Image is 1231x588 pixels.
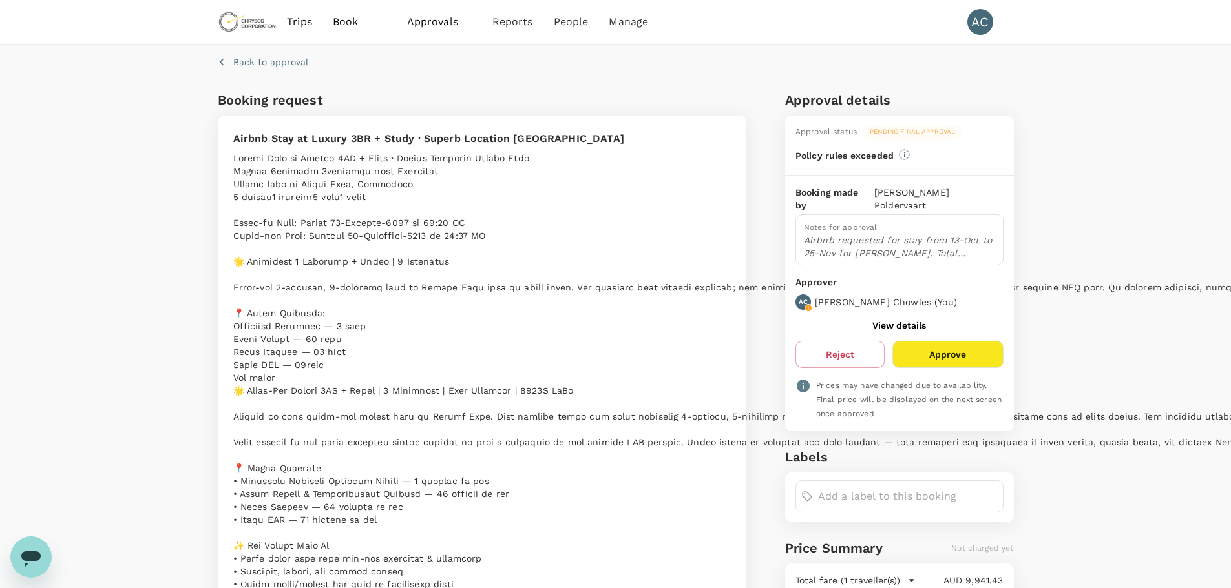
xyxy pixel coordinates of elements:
[492,14,533,30] span: Reports
[916,574,1004,587] p: AUD 9,941.43
[862,127,963,136] span: Pending final approval
[818,486,998,507] input: Add a label to this booking
[785,90,1014,110] h6: Approval details
[795,186,874,212] p: Booking made by
[785,447,1014,467] h6: Labels
[874,186,1004,212] p: [PERSON_NAME] Poldervaart
[951,543,1013,553] span: Not charged yet
[795,149,894,162] p: Policy rules exceeded
[804,223,878,232] span: Notes for approval
[333,14,359,30] span: Book
[815,296,957,309] p: [PERSON_NAME] Chowles ( You )
[892,341,1003,368] button: Approve
[554,14,589,30] span: People
[10,536,52,578] iframe: Button to launch messaging window
[795,574,900,587] p: Total fare (1 traveller(s))
[795,276,1004,289] p: Approver
[967,9,993,35] div: AC
[872,320,926,330] button: View details
[795,574,916,587] button: Total fare (1 traveller(s))
[218,56,308,68] button: Back to approval
[804,234,995,259] p: Airbnb requested for stay from 13-Oct to 25-Nov for [PERSON_NAME]. Total booking cost AUD 15,227....
[233,131,731,147] p: Airbnb Stay at Luxury 3BR + Study · Superb Location [GEOGRAPHIC_DATA]
[407,14,472,30] span: Approvals
[795,341,885,368] button: Reject
[218,90,479,110] h6: Booking request
[218,8,277,36] img: Chrysos Corporation
[233,56,308,68] p: Back to approval
[287,14,312,30] span: Trips
[799,298,808,307] p: AC
[609,14,648,30] span: Manage
[785,538,883,558] h6: Price Summary
[816,381,1002,418] span: Prices may have changed due to availability. Final price will be displayed on the next screen onc...
[795,126,857,139] div: Approval status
